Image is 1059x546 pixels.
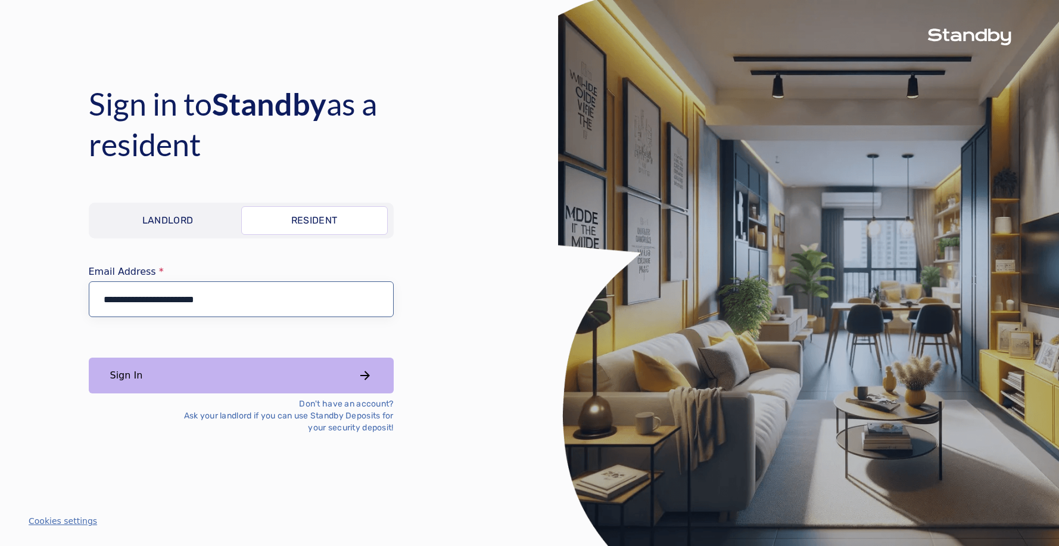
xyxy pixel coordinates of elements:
input: email [89,281,394,317]
p: Landlord [142,213,194,228]
a: Resident [241,206,388,235]
span: Standby [212,85,326,122]
p: Resident [291,213,338,228]
a: Landlord [95,206,241,235]
label: Email Address [89,267,394,277]
p: Don't have an account? Ask your landlord if you can use Standby Deposits for your security deposit! [165,398,394,434]
h4: Sign in to as a resident [89,83,470,165]
button: Cookies settings [29,515,97,527]
button: Sign In [89,358,394,393]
